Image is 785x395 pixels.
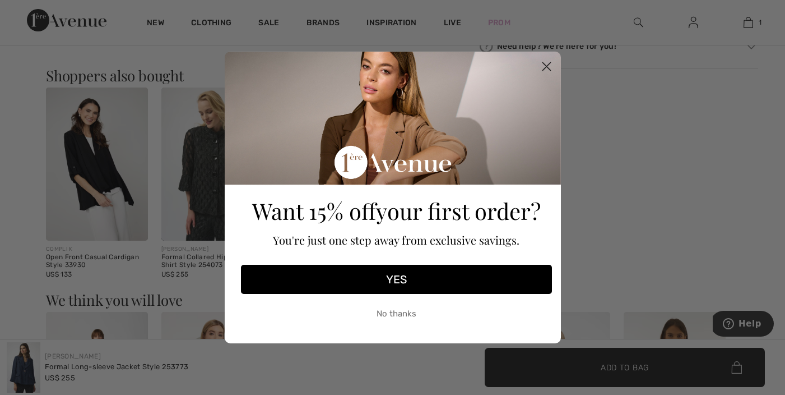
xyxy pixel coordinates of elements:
span: your first order? [376,196,541,226]
button: YES [241,265,552,294]
span: Want 15% off [252,196,376,226]
button: Close dialog [537,57,556,76]
button: No thanks [241,300,552,328]
span: Help [26,8,49,18]
span: You're just one step away from exclusive savings. [273,232,519,247]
